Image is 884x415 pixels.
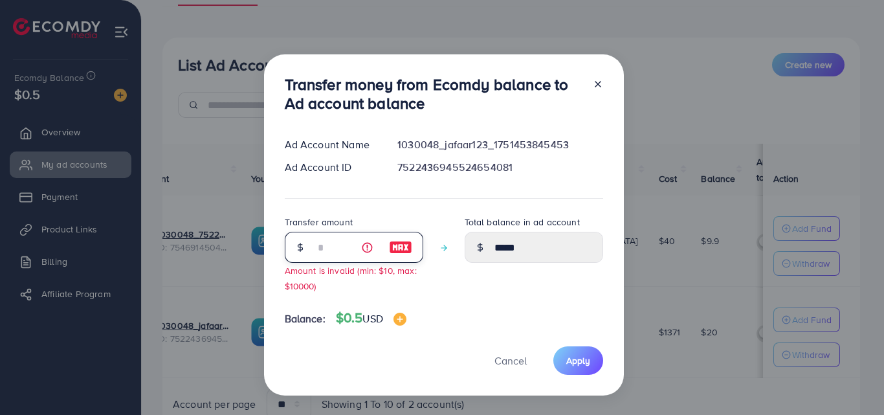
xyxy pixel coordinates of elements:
span: Cancel [494,353,527,368]
span: Balance: [285,311,326,326]
span: USD [362,311,382,326]
button: Apply [553,346,603,374]
div: 7522436945524654081 [387,160,613,175]
h3: Transfer money from Ecomdy balance to Ad account balance [285,75,582,113]
img: image [393,313,406,326]
img: image [389,240,412,255]
div: Ad Account Name [274,137,388,152]
button: Cancel [478,346,543,374]
div: 1030048_jafaar123_1751453845453 [387,137,613,152]
span: Apply [566,354,590,367]
iframe: Chat [829,357,874,405]
h4: $0.5 [336,310,406,326]
label: Total balance in ad account [465,216,580,229]
label: Transfer amount [285,216,353,229]
div: Ad Account ID [274,160,388,175]
small: Amount is invalid (min: $10, max: $10000) [285,264,417,291]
